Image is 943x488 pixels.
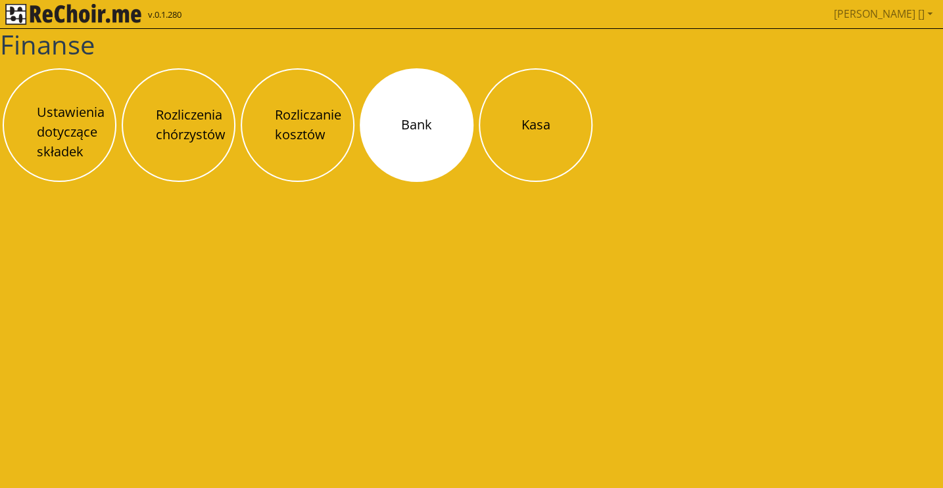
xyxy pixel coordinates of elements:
[5,4,141,25] img: rekłajer mi
[360,68,473,182] button: Bank
[479,68,592,182] button: Kasa
[148,9,181,22] span: v.0.1.280
[829,1,938,27] a: [PERSON_NAME] []
[122,68,235,182] button: Rozliczenia chórzystów
[241,68,354,182] button: Rozliczanie kosztów
[3,68,116,182] button: Ustawienia dotyczące składek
